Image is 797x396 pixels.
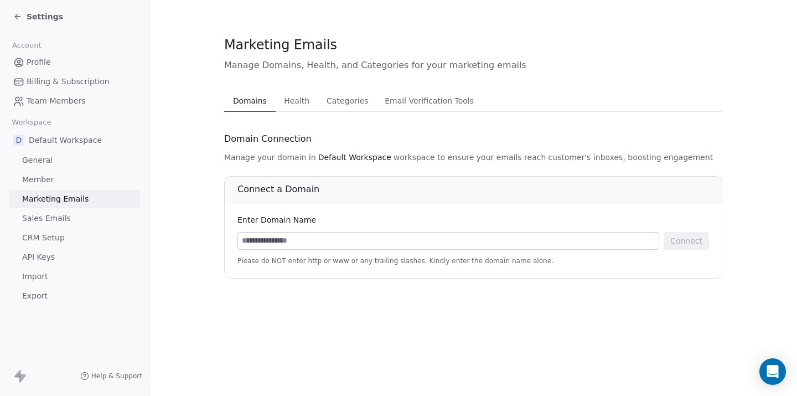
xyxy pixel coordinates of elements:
span: Help & Support [91,372,142,380]
button: Connect [664,232,709,250]
span: Import [22,271,48,282]
span: Manage your domain in [224,152,316,163]
a: Sales Emails [9,209,140,228]
span: Health [280,93,314,109]
div: Open Intercom Messenger [759,358,786,385]
a: API Keys [9,248,140,266]
span: workspace to ensure your emails reach [394,152,546,163]
span: Email Verification Tools [380,93,478,109]
a: Billing & Subscription [9,73,140,91]
a: Import [9,268,140,286]
span: General [22,155,53,166]
span: Team Members [27,95,85,107]
span: Settings [27,11,63,22]
span: Manage Domains, Health, and Categories for your marketing emails [224,59,722,72]
span: Default Workspace [318,152,391,163]
span: Export [22,290,48,302]
span: Categories [322,93,372,109]
a: CRM Setup [9,229,140,247]
span: Please do NOT enter http or www or any trailing slashes. Kindly enter the domain name alone. [237,256,709,265]
span: Marketing Emails [224,37,337,53]
span: Default Workspace [29,135,102,146]
span: Workspace [7,114,56,131]
span: Domains [229,93,271,109]
span: Member [22,174,54,186]
span: Billing & Subscription [27,76,110,88]
span: Connect a Domain [237,184,319,194]
span: Account [7,37,46,54]
div: Enter Domain Name [237,214,709,225]
a: Export [9,287,140,305]
span: API Keys [22,251,55,263]
a: Marketing Emails [9,190,140,208]
a: Profile [9,53,140,71]
a: General [9,151,140,169]
span: Sales Emails [22,213,71,224]
span: Marketing Emails [22,193,89,205]
span: customer's inboxes, boosting engagement [548,152,713,163]
a: Help & Support [80,372,142,380]
a: Member [9,171,140,189]
span: CRM Setup [22,232,65,244]
span: Profile [27,56,51,68]
a: Team Members [9,92,140,110]
span: Domain Connection [224,132,312,146]
a: Settings [13,11,63,22]
span: D [13,135,24,146]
